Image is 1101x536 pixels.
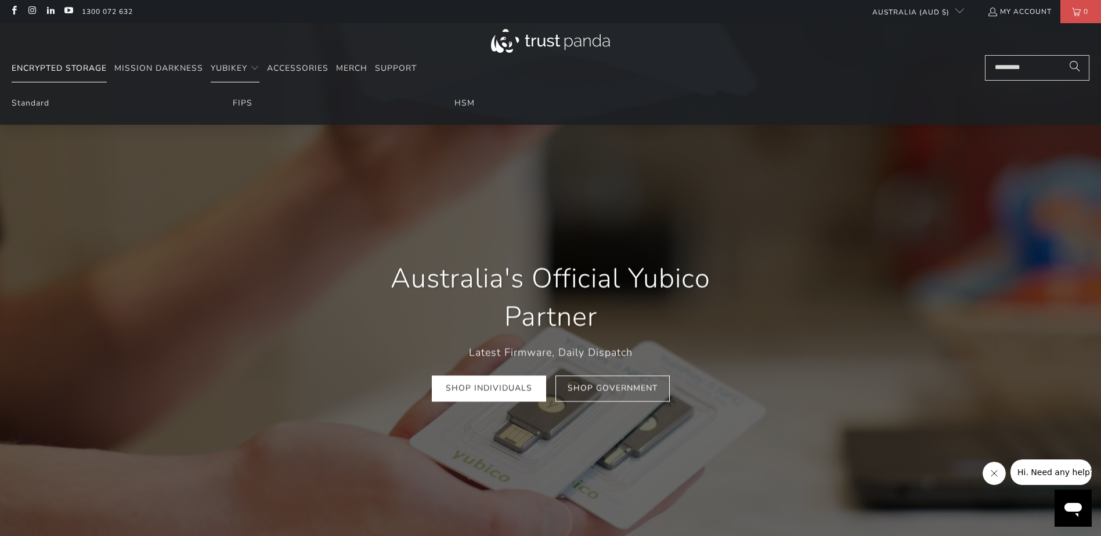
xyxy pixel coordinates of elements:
iframe: Close message [983,462,1006,485]
a: FIPS [233,97,252,108]
img: Trust Panda Australia [491,29,610,53]
a: Trust Panda Australia on YouTube [63,7,73,16]
a: 1300 072 632 [82,5,133,18]
a: Standard [12,97,49,108]
span: Merch [336,63,367,74]
span: Hi. Need any help? [7,8,84,17]
span: Support [375,63,417,74]
a: Encrypted Storage [12,55,107,82]
input: Search... [985,55,1089,81]
a: Accessories [267,55,329,82]
a: Merch [336,55,367,82]
span: Encrypted Storage [12,63,107,74]
iframe: Button to launch messaging window [1055,490,1092,527]
iframe: Message from company [1010,459,1092,485]
a: Trust Panda Australia on LinkedIn [45,7,55,16]
p: Latest Firmware, Daily Dispatch [359,345,742,361]
a: My Account [987,5,1052,18]
button: Search [1060,55,1089,81]
a: Shop Government [555,376,670,402]
span: Mission Darkness [114,63,203,74]
a: Trust Panda Australia on Instagram [27,7,37,16]
nav: Translation missing: en.navigation.header.main_nav [12,55,417,82]
a: Support [375,55,417,82]
a: Trust Panda Australia on Facebook [9,7,19,16]
a: Mission Darkness [114,55,203,82]
h1: Australia's Official Yubico Partner [359,259,742,336]
span: YubiKey [211,63,247,74]
span: Accessories [267,63,329,74]
a: Shop Individuals [432,376,546,402]
summary: YubiKey [211,55,259,82]
a: HSM [454,97,475,108]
